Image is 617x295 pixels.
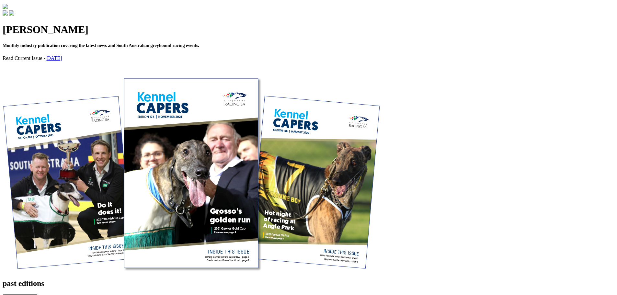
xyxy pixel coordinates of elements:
[45,55,62,61] a: [DATE]
[3,24,614,36] h1: [PERSON_NAME]
[3,279,614,288] h2: past editions
[3,4,8,9] img: logo-grsa-white.png
[3,43,199,48] span: Monthly industry publication covering the latest news and South Australian greyhound racing events.
[9,10,14,16] img: twitter.svg
[3,10,8,16] img: facebook.svg
[3,55,614,61] p: Read Current Issue -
